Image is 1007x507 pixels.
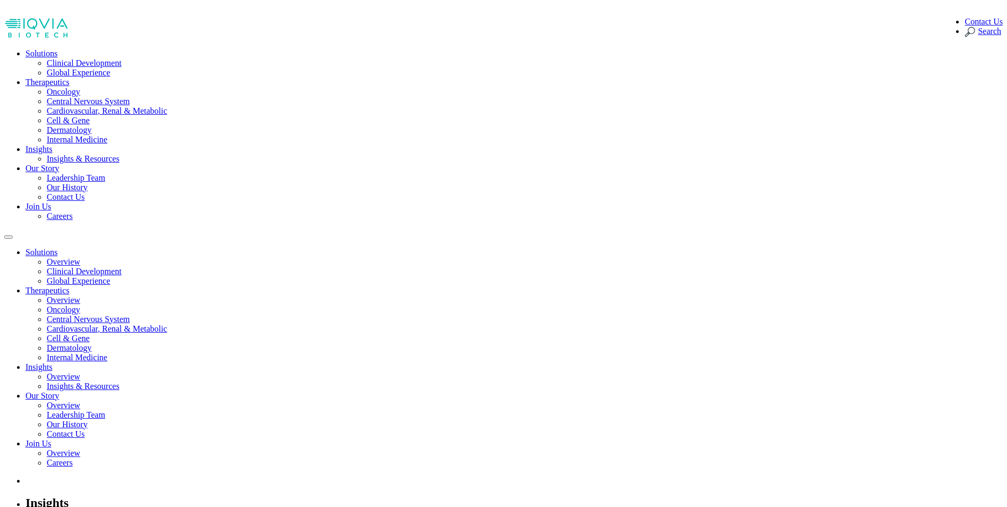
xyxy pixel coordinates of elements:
[47,343,91,352] a: Dermatology
[25,202,51,211] a: Join Us
[47,401,80,410] a: Overview
[47,458,73,467] a: Careers
[47,276,110,285] a: Global Experience
[47,410,105,419] a: Leadership Team
[47,353,107,362] a: Internal Medicine
[25,164,59,173] a: Our Story
[47,267,122,276] a: Clinical Development
[47,125,91,134] a: Dermatology
[47,257,80,266] a: Overview
[47,324,167,333] a: Cardiovascular, Renal & Metabolic
[47,68,110,77] a: Global Experience
[47,106,167,115] a: Cardiovascular, Renal & Metabolic
[25,362,53,371] a: Insights
[47,173,105,182] a: Leadership Team
[47,372,80,381] a: Overview
[25,78,70,87] a: Therapeutics
[25,248,57,257] a: Solutions
[25,49,57,58] a: Solutions
[47,87,80,96] a: Oncology
[965,27,975,37] img: search.svg
[25,145,53,154] a: Insights
[47,154,119,163] a: Insights & Resources
[47,420,88,429] a: Our History
[47,295,80,305] a: Overview
[47,315,130,324] a: Central Nervous System
[25,286,70,295] a: Therapeutics
[25,391,59,400] a: Our Story
[47,334,90,343] a: Cell & Gene
[47,97,130,106] a: Central Nervous System
[47,58,122,67] a: Clinical Development
[25,439,51,448] a: Join Us
[47,305,80,314] a: Oncology
[47,135,107,144] a: Internal Medicine
[965,27,1001,36] a: Search
[47,183,88,192] a: Our History
[47,192,85,201] a: Contact Us
[47,382,119,391] a: Insights & Resources
[47,429,85,438] a: Contact Us
[47,116,90,125] a: Cell & Gene
[4,17,68,38] img: biotech-logo.svg
[47,449,80,458] a: Overview
[47,212,73,221] a: Careers
[965,17,1003,26] a: Contact Us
